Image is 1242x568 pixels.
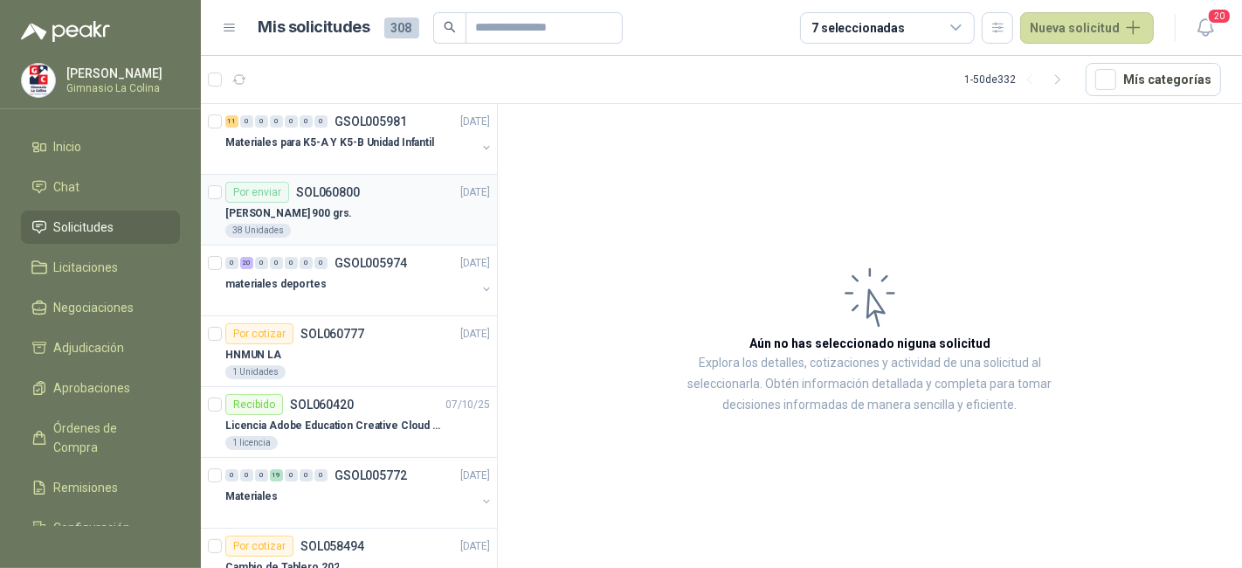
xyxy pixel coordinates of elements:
[964,66,1072,94] div: 1 - 50 de 332
[460,538,490,555] p: [DATE]
[21,371,180,405] a: Aprobaciones
[21,211,180,244] a: Solicitudes
[335,469,407,481] p: GSOL005772
[54,258,119,277] span: Licitaciones
[811,18,905,38] div: 7 seleccionadas
[240,257,253,269] div: 20
[259,15,370,40] h1: Mis solicitudes
[255,469,268,481] div: 0
[54,378,131,398] span: Aprobaciones
[384,17,419,38] span: 308
[225,224,291,238] div: 38 Unidades
[201,316,497,387] a: Por cotizarSOL060777[DATE] HNMUN LA1 Unidades
[21,471,180,504] a: Remisiones
[225,115,238,128] div: 11
[21,291,180,324] a: Negociaciones
[300,257,313,269] div: 0
[314,115,328,128] div: 0
[270,469,283,481] div: 19
[21,130,180,163] a: Inicio
[285,257,298,269] div: 0
[225,536,293,557] div: Por cotizar
[270,257,283,269] div: 0
[54,137,82,156] span: Inicio
[460,255,490,272] p: [DATE]
[285,115,298,128] div: 0
[21,412,180,464] a: Órdenes de Compra
[240,469,253,481] div: 0
[335,257,407,269] p: GSOL005974
[21,251,180,284] a: Licitaciones
[225,347,281,364] p: HNMUN LA
[225,469,238,481] div: 0
[460,114,490,130] p: [DATE]
[54,338,125,357] span: Adjudicación
[225,488,278,505] p: Materiales
[445,397,490,413] p: 07/10/25
[444,21,456,33] span: search
[1086,63,1221,96] button: Mís categorías
[749,334,990,353] h3: Aún no has seleccionado niguna solicitud
[290,398,354,411] p: SOL060420
[21,331,180,364] a: Adjudicación
[54,478,119,497] span: Remisiones
[225,135,434,151] p: Materiales para K5-A Y K5-B Unidad Infantil
[1020,12,1154,44] button: Nueva solicitud
[460,468,490,484] p: [DATE]
[300,540,364,552] p: SOL058494
[66,83,176,94] p: Gimnasio La Colina
[54,218,114,237] span: Solicitudes
[21,170,180,204] a: Chat
[225,365,286,379] div: 1 Unidades
[201,387,497,458] a: RecibidoSOL06042007/10/25 Licencia Adobe Education Creative Cloud for enterprise license lab and ...
[1207,8,1232,24] span: 20
[225,253,493,308] a: 0 20 0 0 0 0 0 GSOL005974[DATE] materiales deportes
[300,328,364,340] p: SOL060777
[225,394,283,415] div: Recibido
[673,353,1067,416] p: Explora los detalles, cotizaciones y actividad de una solicitud al seleccionarla. Obtén informaci...
[300,115,313,128] div: 0
[21,511,180,544] a: Configuración
[314,469,328,481] div: 0
[225,111,493,167] a: 11 0 0 0 0 0 0 GSOL005981[DATE] Materiales para K5-A Y K5-B Unidad Infantil
[225,205,352,222] p: [PERSON_NAME] 900 grs.
[22,64,55,97] img: Company Logo
[314,257,328,269] div: 0
[225,465,493,521] a: 0 0 0 19 0 0 0 GSOL005772[DATE] Materiales
[1190,12,1221,44] button: 20
[21,21,110,42] img: Logo peakr
[255,257,268,269] div: 0
[66,67,176,80] p: [PERSON_NAME]
[54,419,163,457] span: Órdenes de Compra
[270,115,283,128] div: 0
[225,182,289,203] div: Por enviar
[460,184,490,201] p: [DATE]
[300,469,313,481] div: 0
[54,177,80,197] span: Chat
[240,115,253,128] div: 0
[225,323,293,344] div: Por cotizar
[225,436,278,450] div: 1 licencia
[225,257,238,269] div: 0
[225,276,327,293] p: materiales deportes
[201,175,497,246] a: Por enviarSOL060800[DATE] [PERSON_NAME] 900 grs.38 Unidades
[54,298,135,317] span: Negociaciones
[255,115,268,128] div: 0
[285,469,298,481] div: 0
[460,326,490,343] p: [DATE]
[225,418,443,434] p: Licencia Adobe Education Creative Cloud for enterprise license lab and classroom
[335,115,407,128] p: GSOL005981
[296,186,360,198] p: SOL060800
[54,518,131,537] span: Configuración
